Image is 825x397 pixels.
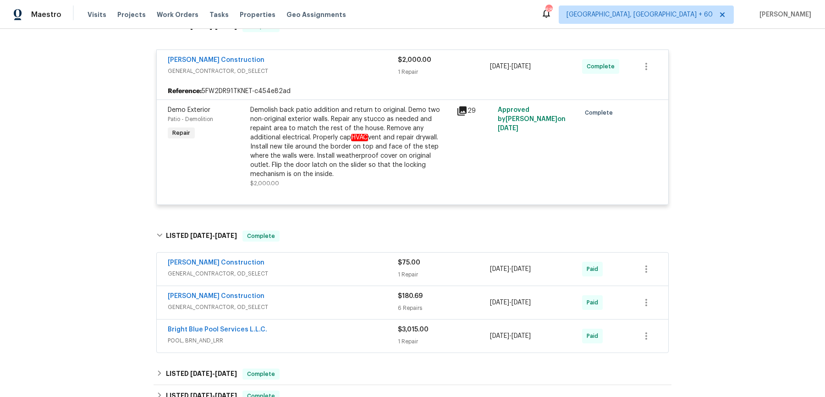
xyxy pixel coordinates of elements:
span: [DATE] [215,232,237,239]
span: Paid [587,331,602,341]
span: Demo Exterior [168,107,210,113]
span: [DATE] [490,63,509,70]
span: Paid [587,298,602,307]
span: Work Orders [157,10,198,19]
span: Projects [117,10,146,19]
span: [DATE] [490,266,509,272]
div: 5FW2DR91TKNET-c454e82ad [157,83,668,99]
span: Approved by [PERSON_NAME] on [498,107,566,132]
span: POOL, BRN_AND_LRR [168,336,398,345]
span: - [190,370,237,377]
span: Visits [88,10,106,19]
span: Patio - Demolition [168,116,213,122]
span: [DATE] [498,125,518,132]
span: Complete [243,232,279,241]
span: $180.69 [398,293,423,299]
span: Tasks [209,11,229,18]
span: Complete [587,62,618,71]
h6: LISTED [166,231,237,242]
span: Properties [240,10,275,19]
span: - [190,232,237,239]
span: GENERAL_CONTRACTOR, OD_SELECT [168,269,398,278]
div: 6 Repairs [398,303,490,313]
span: [DATE] [511,333,531,339]
span: [DATE] [511,299,531,306]
span: [DATE] [511,63,531,70]
span: Complete [585,108,616,117]
span: - [490,265,531,274]
b: Reference: [168,87,202,96]
span: [GEOGRAPHIC_DATA], [GEOGRAPHIC_DATA] + 60 [566,10,713,19]
div: 1 Repair [398,270,490,279]
div: Demolish back patio addition and return to original. Demo two non-original exterior walls. Repair... [250,105,451,179]
span: $75.00 [398,259,420,266]
span: $3,015.00 [398,326,429,333]
span: [DATE] [511,266,531,272]
span: Maestro [31,10,61,19]
span: Complete [243,369,279,379]
div: 1 Repair [398,67,490,77]
a: [PERSON_NAME] Construction [168,259,264,266]
div: LISTED [DATE]-[DATE]Complete [154,221,671,251]
a: Bright Blue Pool Services L.L.C. [168,326,267,333]
span: [DATE] [190,232,212,239]
span: Geo Assignments [286,10,346,19]
h6: LISTED [166,369,237,380]
span: [DATE] [490,299,509,306]
div: 1 Repair [398,337,490,346]
span: $2,000.00 [250,181,279,186]
span: [DATE] [490,333,509,339]
div: LISTED [DATE]-[DATE]Complete [154,363,671,385]
span: - [490,331,531,341]
span: [DATE] [190,370,212,377]
em: HVAC [351,134,368,141]
span: - [490,62,531,71]
div: 680 [545,6,552,15]
span: [PERSON_NAME] [756,10,811,19]
span: [DATE] [215,370,237,377]
span: Repair [169,128,194,138]
span: GENERAL_CONTRACTOR, OD_SELECT [168,303,398,312]
div: 29 [456,105,492,116]
span: GENERAL_CONTRACTOR, OD_SELECT [168,66,398,76]
span: - [490,298,531,307]
a: [PERSON_NAME] Construction [168,293,264,299]
a: [PERSON_NAME] Construction [168,57,264,63]
span: Paid [587,265,602,274]
span: $2,000.00 [398,57,431,63]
